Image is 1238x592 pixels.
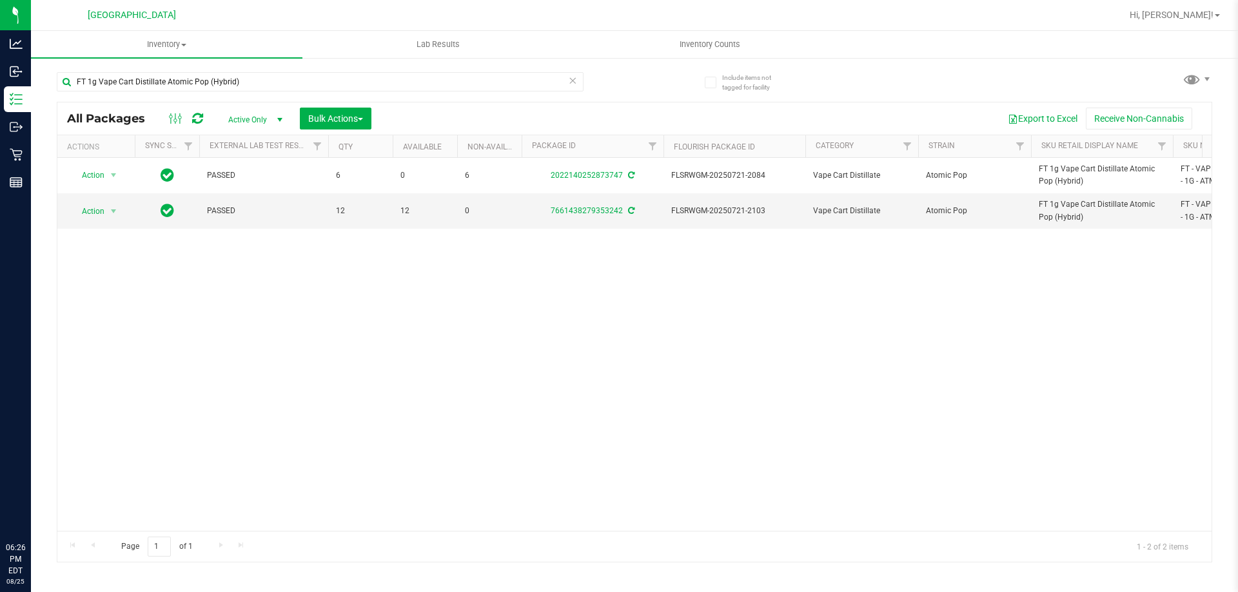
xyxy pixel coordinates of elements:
span: All Packages [67,111,158,126]
span: Bulk Actions [308,113,363,124]
iframe: Resource center [13,489,52,528]
span: Sync from Compliance System [626,171,634,180]
span: In Sync [161,166,174,184]
span: Hi, [PERSON_NAME]! [1130,10,1213,20]
inline-svg: Reports [10,176,23,189]
span: select [106,202,122,220]
a: Available [403,142,442,151]
span: Atomic Pop [926,205,1023,217]
inline-svg: Inbound [10,65,23,78]
button: Export to Excel [999,108,1086,129]
span: Lab Results [399,39,477,50]
button: Receive Non-Cannabis [1086,108,1192,129]
span: select [106,166,122,184]
span: FT 1g Vape Cart Distillate Atomic Pop (Hybrid) [1039,163,1165,187]
input: 1 [148,537,171,557]
span: Atomic Pop [926,169,1023,182]
a: Filter [1152,135,1173,157]
a: Sku Retail Display Name [1041,141,1138,150]
inline-svg: Retail [10,148,23,161]
span: [GEOGRAPHIC_DATA] [88,10,176,21]
a: Sync Status [145,141,195,150]
button: Bulk Actions [300,108,371,129]
a: Filter [642,135,663,157]
span: PASSED [207,205,320,217]
span: Vape Cart Distillate [813,169,910,182]
span: Clear [568,72,577,89]
span: FLSRWGM-20250721-2103 [671,205,798,217]
span: Include items not tagged for facility [722,73,787,92]
span: Inventory Counts [662,39,758,50]
span: 0 [465,205,514,217]
span: Sync from Compliance System [626,206,634,215]
span: In Sync [161,202,174,220]
span: 6 [336,169,385,182]
span: 1 - 2 of 2 items [1126,537,1199,556]
span: 6 [465,169,514,182]
a: Flourish Package ID [674,142,755,151]
span: 12 [336,205,385,217]
a: Filter [178,135,199,157]
span: FT 1g Vape Cart Distillate Atomic Pop (Hybrid) [1039,198,1165,223]
span: Vape Cart Distillate [813,205,910,217]
span: FLSRWGM-20250721-2084 [671,169,798,182]
a: Qty [339,142,353,151]
span: Page of 1 [110,537,203,557]
span: PASSED [207,169,320,182]
span: 12 [400,205,449,217]
span: Action [70,166,105,184]
a: SKU Name [1183,141,1222,150]
a: 2022140252873747 [551,171,623,180]
input: Search Package ID, Item Name, SKU, Lot or Part Number... [57,72,584,91]
span: Action [70,202,105,220]
inline-svg: Analytics [10,37,23,50]
a: Inventory Counts [574,31,845,58]
span: 0 [400,169,449,182]
div: Actions [67,142,130,151]
inline-svg: Outbound [10,120,23,133]
a: Inventory [31,31,302,58]
p: 08/25 [6,577,25,586]
a: Filter [897,135,918,157]
a: Filter [307,135,328,157]
p: 06:26 PM EDT [6,542,25,577]
a: 7661438279353242 [551,206,623,215]
a: Package ID [532,141,576,150]
a: Category [816,141,854,150]
a: External Lab Test Result [210,141,311,150]
a: Filter [1010,135,1031,157]
a: Strain [928,141,955,150]
a: Non-Available [467,142,525,151]
inline-svg: Inventory [10,93,23,106]
a: Lab Results [302,31,574,58]
span: Inventory [31,39,302,50]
